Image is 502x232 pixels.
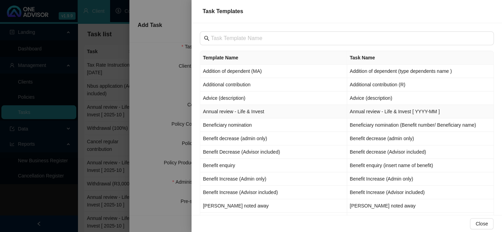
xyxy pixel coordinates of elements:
[200,65,347,78] td: Addition of dependent (MA)
[347,51,494,65] th: Task Name
[211,34,484,42] input: Task Template Name
[470,218,493,229] button: Close
[200,78,347,91] td: Additional contribution
[347,118,494,132] td: Beneficiary nomination (Benefit number/ Beneficiary name)
[203,8,243,14] span: Task Templates
[347,172,494,186] td: Benefit Increase (Admin only)
[347,199,494,213] td: [PERSON_NAME] noted away
[200,213,347,226] td: Cancel cession
[347,78,494,91] td: Additional contribution (R)
[347,186,494,199] td: Benefit Increase (Advisor included)
[200,118,347,132] td: Beneficiary nomination
[204,36,209,41] span: search
[347,91,494,105] td: Advice (description)
[200,199,347,213] td: [PERSON_NAME] noted away
[200,132,347,145] td: Benefit decrease (admin only)
[200,186,347,199] td: Benefit Increase (Advisor included)
[200,159,347,172] td: Benefit enquiry
[347,145,494,159] td: Benefit decrease (Advisor included)
[200,91,347,105] td: Advice (description)
[347,132,494,145] td: Benefit decrease (admin only)
[200,172,347,186] td: Benefit Increase (Admin only)
[347,65,494,78] td: Addition of dependent (type dependents name )
[475,220,488,228] span: Close
[200,51,347,65] th: Template Name
[347,159,494,172] td: Benefit enquiry (insert name of benefit)
[347,105,494,118] td: Annual review - Life & Invest [ YYYY-MM ]
[200,105,347,118] td: Annual review - Life & Invest
[200,145,347,159] td: Benefit Decrease (Advisor included)
[347,213,494,226] td: Cancel cession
